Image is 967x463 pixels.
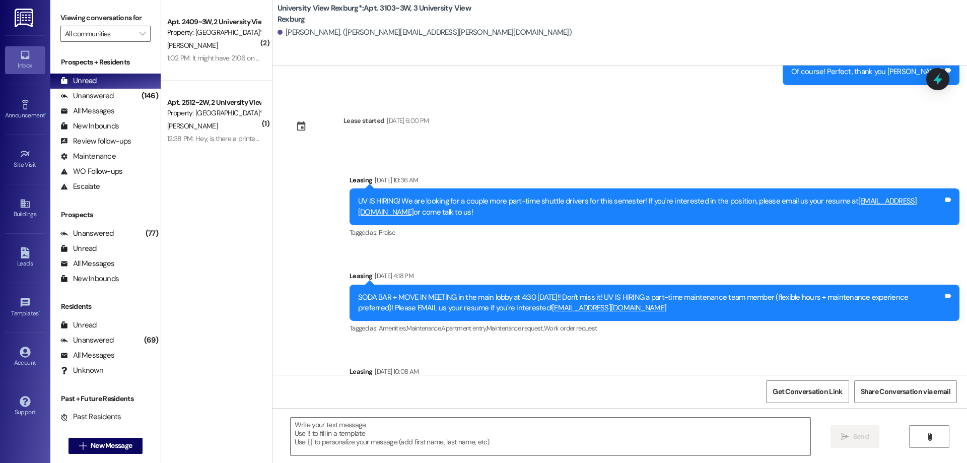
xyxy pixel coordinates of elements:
[358,196,917,217] a: [EMAIL_ADDRESS][DOMAIN_NAME]
[36,160,38,167] span: •
[379,228,395,237] span: Praise
[441,324,487,333] span: Apartment entry ,
[358,196,943,218] div: UV IS HIRING! We are looking for a couple more part-time shuttle drivers for this semester! If yo...
[167,53,354,62] div: 1:02 PM: It might have 2106 on it if I forgot to update my address
[358,292,943,314] div: SODA BAR + MOVE IN MEETING in the main lobby at 4:30 [DATE]!! Don't miss it! UV IS HIRING a part-...
[766,380,849,403] button: Get Conversation Link
[5,393,45,420] a: Support
[167,41,218,50] span: [PERSON_NAME]
[167,17,260,27] div: Apt. 2409~3W, 2 University View Rexburg
[350,175,959,189] div: Leasing
[60,412,121,422] div: Past Residents
[350,321,959,336] div: Tagged as:
[60,10,151,26] label: Viewing conversations for
[60,106,114,116] div: All Messages
[60,335,114,346] div: Unanswered
[791,67,943,77] div: Of course! Perfect, thank you [PERSON_NAME]!
[372,271,413,281] div: [DATE] 4:18 PM
[45,110,46,117] span: •
[5,195,45,222] a: Buildings
[350,271,959,285] div: Leasing
[167,108,260,118] div: Property: [GEOGRAPHIC_DATA]*
[60,350,114,361] div: All Messages
[552,303,666,313] a: [EMAIL_ADDRESS][DOMAIN_NAME]
[143,226,161,241] div: (77)
[167,97,260,108] div: Apt. 2512~2W, 2 University View Rexburg
[861,386,950,397] span: Share Conversation via email
[487,324,544,333] span: Maintenance request ,
[60,365,103,376] div: Unknown
[278,3,479,25] b: University View Rexburg*: Apt. 3103~3W, 3 University View Rexburg
[60,151,116,162] div: Maintenance
[60,91,114,101] div: Unanswered
[167,134,428,143] div: 12:38 PM: Hey, is there a printer at the apartments we can use, or should we get our own?
[5,146,45,173] a: Site Visit •
[142,333,161,348] div: (69)
[140,30,145,38] i: 
[60,76,97,86] div: Unread
[831,425,879,448] button: Send
[167,27,260,38] div: Property: [GEOGRAPHIC_DATA]*
[50,393,161,404] div: Past + Future Residents
[773,386,842,397] span: Get Conversation Link
[60,243,97,254] div: Unread
[5,46,45,74] a: Inbox
[60,274,119,284] div: New Inbounds
[60,121,119,131] div: New Inbounds
[5,294,45,321] a: Templates •
[854,380,957,403] button: Share Conversation via email
[350,225,959,240] div: Tagged as:
[853,431,869,442] span: Send
[384,115,429,126] div: [DATE] 6:00 PM
[5,344,45,371] a: Account
[5,244,45,272] a: Leads
[278,27,572,38] div: [PERSON_NAME]. ([PERSON_NAME][EMAIL_ADDRESS][PERSON_NAME][DOMAIN_NAME])
[926,433,933,441] i: 
[68,438,143,454] button: New Message
[167,121,218,130] span: [PERSON_NAME]
[60,136,131,147] div: Review follow-ups
[91,440,132,451] span: New Message
[406,324,441,333] span: Maintenance ,
[15,9,35,27] img: ResiDesk Logo
[60,320,97,330] div: Unread
[65,26,134,42] input: All communities
[79,442,87,450] i: 
[60,228,114,239] div: Unanswered
[60,181,100,192] div: Escalate
[50,210,161,220] div: Prospects
[60,258,114,269] div: All Messages
[841,433,849,441] i: 
[50,57,161,68] div: Prospects + Residents
[139,88,161,104] div: (146)
[50,301,161,312] div: Residents
[39,308,40,315] span: •
[379,324,407,333] span: Amenities ,
[343,115,385,126] div: Lease started
[350,366,959,380] div: Leasing
[60,166,122,177] div: WO Follow-ups
[544,324,597,333] span: Work order request
[372,175,418,185] div: [DATE] 10:36 AM
[372,366,419,377] div: [DATE] 10:08 AM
